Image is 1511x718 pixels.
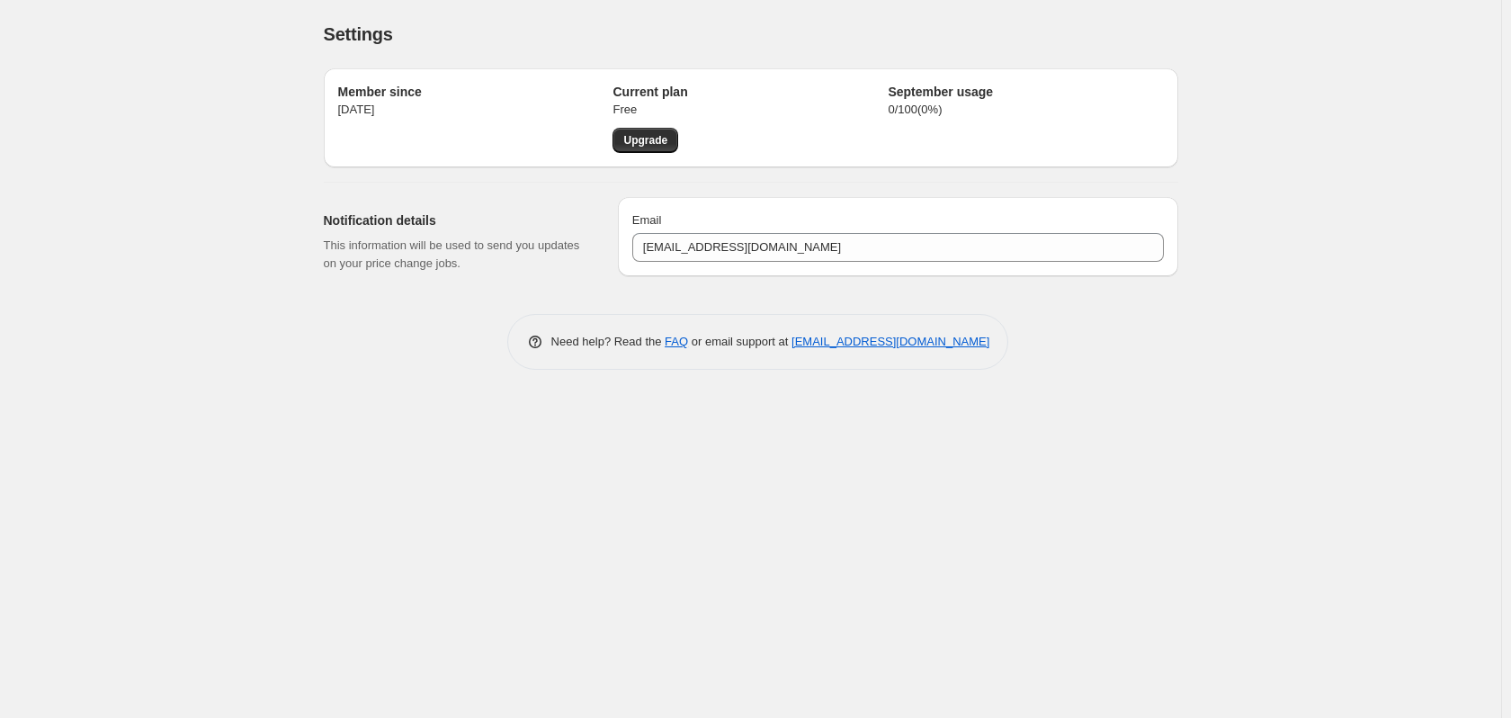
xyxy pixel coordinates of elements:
[612,83,888,101] h2: Current plan
[888,101,1163,119] p: 0 / 100 ( 0 %)
[888,83,1163,101] h2: September usage
[612,101,888,119] p: Free
[612,128,678,153] a: Upgrade
[338,101,613,119] p: [DATE]
[324,211,589,229] h2: Notification details
[791,335,989,348] a: [EMAIL_ADDRESS][DOMAIN_NAME]
[338,83,613,101] h2: Member since
[688,335,791,348] span: or email support at
[632,213,662,227] span: Email
[665,335,688,348] a: FAQ
[324,237,589,273] p: This information will be used to send you updates on your price change jobs.
[623,133,667,148] span: Upgrade
[551,335,666,348] span: Need help? Read the
[324,24,393,44] span: Settings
